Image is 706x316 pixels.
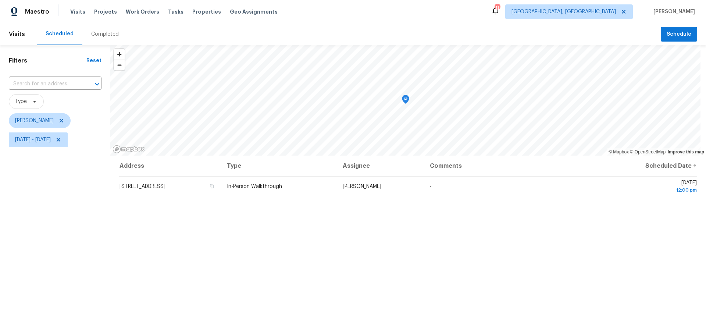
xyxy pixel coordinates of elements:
a: OpenStreetMap [630,149,666,155]
th: Assignee [337,156,424,176]
span: Projects [94,8,117,15]
input: Search for an address... [9,78,81,90]
div: Map marker [402,95,409,106]
span: Work Orders [126,8,159,15]
span: Geo Assignments [230,8,278,15]
span: Type [15,98,27,105]
button: Schedule [661,27,697,42]
span: [DATE] [603,180,697,194]
span: Visits [70,8,85,15]
th: Type [221,156,337,176]
span: Tasks [168,9,183,14]
span: [STREET_ADDRESS] [120,184,165,189]
span: [PERSON_NAME] [15,117,54,124]
div: Reset [86,57,101,64]
a: Improve this map [668,149,704,155]
span: [DATE] - [DATE] [15,136,51,143]
div: Scheduled [46,30,74,38]
th: Comments [424,156,598,176]
div: 12:00 pm [603,187,697,194]
span: [PERSON_NAME] [343,184,381,189]
button: Zoom in [114,49,125,60]
button: Open [92,79,102,89]
th: Address [119,156,221,176]
span: Visits [9,26,25,42]
span: In-Person Walkthrough [227,184,282,189]
span: Schedule [667,30,691,39]
button: Copy Address [208,183,215,189]
button: Zoom out [114,60,125,70]
a: Mapbox homepage [113,145,145,153]
a: Mapbox [609,149,629,155]
span: Properties [192,8,221,15]
div: 11 [495,4,500,12]
span: [PERSON_NAME] [650,8,695,15]
canvas: Map [110,45,700,156]
div: Completed [91,31,119,38]
h1: Filters [9,57,86,64]
span: - [430,184,432,189]
span: Maestro [25,8,49,15]
th: Scheduled Date ↑ [597,156,697,176]
span: [GEOGRAPHIC_DATA], [GEOGRAPHIC_DATA] [511,8,616,15]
